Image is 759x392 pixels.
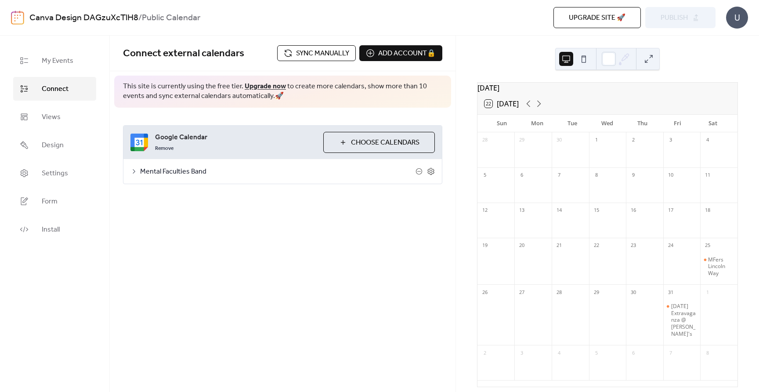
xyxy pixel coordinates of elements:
div: [DATE] Extravaganza @ [PERSON_NAME]'s [671,303,697,337]
a: Form [13,189,96,213]
button: Sync manually [277,45,356,61]
div: 23 [629,241,638,250]
div: 27 [517,287,527,297]
div: 12 [480,206,490,215]
div: Sun [484,115,520,132]
div: [DATE] [477,83,737,93]
div: 6 [629,348,638,358]
a: Install [13,218,96,241]
b: Public Calendar [142,10,200,26]
a: Canva Design DAGzuXcTlH8 [29,10,138,26]
span: Mental Faculties Band [140,167,416,177]
div: 28 [480,135,490,145]
img: logo [11,11,24,25]
a: Design [13,133,96,157]
div: Sat [695,115,730,132]
div: 30 [629,287,638,297]
div: 26 [480,287,490,297]
span: Install [42,225,60,235]
div: 3 [666,135,676,145]
div: 11 [703,171,712,180]
div: 25 [703,241,712,250]
div: 5 [592,348,601,358]
div: 19 [480,241,490,250]
span: This site is currently using the free tier. to create more calendars, show more than 10 events an... [123,82,442,102]
div: 7 [666,348,676,358]
div: Wed [590,115,625,132]
span: Design [42,140,64,151]
div: Mon [520,115,555,132]
button: Upgrade site 🚀 [553,7,641,28]
div: 4 [554,348,564,358]
b: / [138,10,142,26]
span: Choose Calendars [351,138,419,148]
a: Settings [13,161,96,185]
div: 8 [703,348,712,358]
div: 29 [517,135,527,145]
div: MFers Lincoln Way [708,256,734,277]
div: 20 [517,241,527,250]
span: Sync manually [296,48,349,59]
div: 5 [480,171,490,180]
div: 14 [554,206,564,215]
div: 1 [703,287,712,297]
div: 9 [629,171,638,180]
span: My Events [42,56,73,66]
div: U [726,7,748,29]
img: google [130,134,148,151]
div: 10 [666,171,676,180]
div: 30 [554,135,564,145]
a: Connect [13,77,96,101]
button: 22[DATE] [481,98,522,110]
div: 2 [629,135,638,145]
div: 17 [666,206,676,215]
span: Upgrade site 🚀 [569,13,625,23]
div: 4 [703,135,712,145]
div: 7 [554,171,564,180]
div: 13 [517,206,527,215]
span: Google Calendar [155,132,316,143]
a: My Events [13,49,96,73]
div: 28 [554,287,564,297]
span: Connect external calendars [123,44,244,63]
div: 18 [703,206,712,215]
div: 2 [480,348,490,358]
div: Halloween Extravaganza @ Leroy's [663,303,701,337]
div: 24 [666,241,676,250]
div: 21 [554,241,564,250]
div: 15 [592,206,601,215]
span: Views [42,112,61,123]
span: Form [42,196,58,207]
span: Settings [42,168,68,179]
span: Connect [42,84,69,94]
a: Views [13,105,96,129]
span: Remove [155,145,173,152]
div: Tue [555,115,590,132]
div: 3 [517,348,527,358]
div: 16 [629,206,638,215]
div: 22 [592,241,601,250]
a: Upgrade now [245,80,286,93]
button: Choose Calendars [323,132,435,153]
div: 29 [592,287,601,297]
div: 8 [592,171,601,180]
div: Fri [660,115,695,132]
div: 1 [592,135,601,145]
div: MFers Lincoln Way [700,256,737,277]
div: Thu [625,115,660,132]
div: 31 [666,287,676,297]
div: 6 [517,171,527,180]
